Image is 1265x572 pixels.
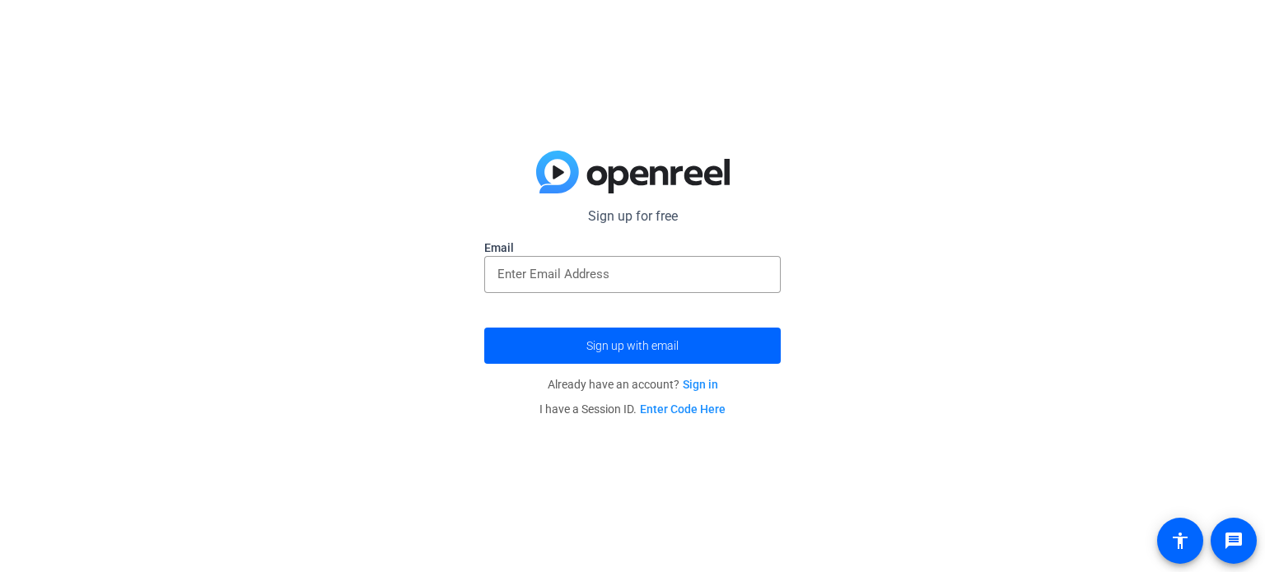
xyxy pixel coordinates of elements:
span: Already have an account? [548,378,718,391]
p: Sign up for free [484,207,781,226]
label: Email [484,239,781,256]
mat-icon: accessibility [1170,531,1190,551]
img: blue-gradient.svg [536,151,730,193]
input: Enter Email Address [497,264,768,284]
mat-icon: message [1224,531,1244,551]
a: Enter Code Here [640,402,726,416]
span: I have a Session ID. [539,402,726,416]
a: Sign in [683,378,718,391]
button: Sign up with email [484,328,781,364]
